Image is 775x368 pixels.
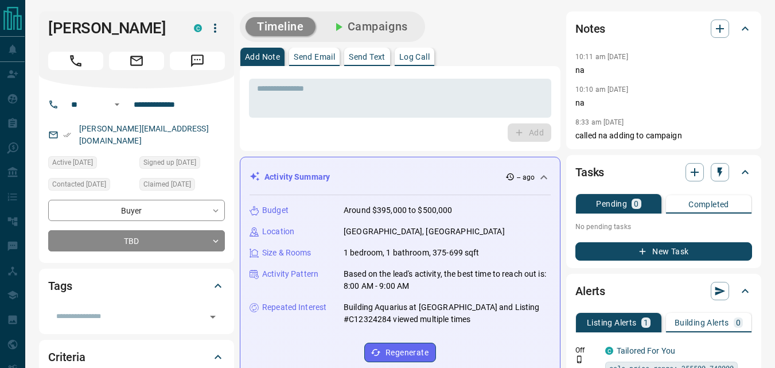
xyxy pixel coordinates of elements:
[634,200,638,208] p: 0
[139,156,225,172] div: Tue Aug 05 2025
[575,282,605,300] h2: Alerts
[63,131,71,139] svg: Email Verified
[170,52,225,70] span: Message
[575,15,752,42] div: Notes
[205,309,221,325] button: Open
[143,179,191,190] span: Claimed [DATE]
[48,19,177,37] h1: [PERSON_NAME]
[262,204,289,216] p: Budget
[596,200,627,208] p: Pending
[575,158,752,186] div: Tasks
[52,157,93,168] span: Active [DATE]
[110,98,124,111] button: Open
[575,277,752,305] div: Alerts
[48,277,72,295] h2: Tags
[143,157,196,168] span: Signed up [DATE]
[575,163,604,181] h2: Tasks
[575,345,598,355] p: Off
[48,230,225,251] div: TBD
[262,247,311,259] p: Size & Rooms
[575,218,752,235] p: No pending tasks
[320,17,419,36] button: Campaigns
[48,272,225,300] div: Tags
[575,355,583,363] svg: Push Notification Only
[575,53,628,61] p: 10:11 am [DATE]
[264,171,330,183] p: Activity Summary
[575,242,752,261] button: New Task
[575,86,628,94] p: 10:10 am [DATE]
[250,166,551,188] div: Activity Summary-- ago
[575,97,752,109] p: na
[364,343,436,362] button: Regenerate
[517,172,535,183] p: -- ago
[344,204,453,216] p: Around $395,000 to $500,000
[349,53,385,61] p: Send Text
[48,200,225,221] div: Buyer
[194,24,202,32] div: condos.ca
[675,319,729,327] p: Building Alerts
[644,319,648,327] p: 1
[575,130,752,142] p: called na adding to campaign
[245,53,280,61] p: Add Note
[575,20,605,38] h2: Notes
[344,247,480,259] p: 1 bedroom, 1 bathroom, 375-699 sqft
[736,319,741,327] p: 0
[575,118,624,126] p: 8:33 am [DATE]
[344,301,551,326] p: Building Aquarius at [GEOGRAPHIC_DATA] and Listing #C12324284 viewed multiple times
[48,156,134,172] div: Sun Oct 12 2025
[605,347,613,355] div: condos.ca
[109,52,164,70] span: Email
[48,178,134,194] div: Sun Oct 12 2025
[52,179,106,190] span: Contacted [DATE]
[575,64,752,76] p: na
[617,346,675,355] a: Tailored For You
[48,348,85,366] h2: Criteria
[344,268,551,292] p: Based on the lead's activity, the best time to reach out is: 8:00 AM - 9:00 AM
[344,226,505,238] p: [GEOGRAPHIC_DATA], [GEOGRAPHIC_DATA]
[262,301,326,313] p: Repeated Interest
[262,226,294,238] p: Location
[294,53,335,61] p: Send Email
[587,319,637,327] p: Listing Alerts
[139,178,225,194] div: Sun Oct 12 2025
[48,52,103,70] span: Call
[79,124,209,145] a: [PERSON_NAME][EMAIL_ADDRESS][DOMAIN_NAME]
[262,268,318,280] p: Activity Pattern
[399,53,430,61] p: Log Call
[246,17,316,36] button: Timeline
[688,200,729,208] p: Completed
